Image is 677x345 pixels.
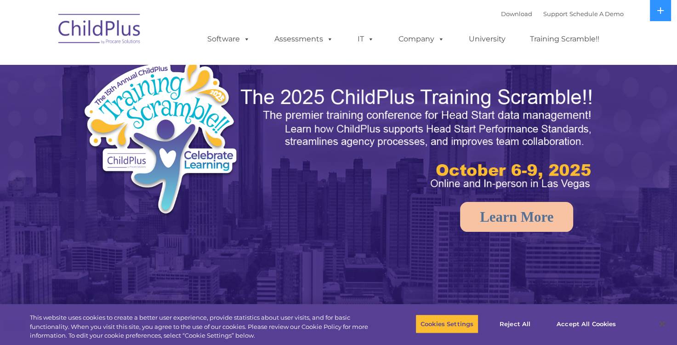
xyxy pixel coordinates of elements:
a: University [460,30,515,48]
a: Download [501,10,532,17]
button: Close [652,314,672,334]
a: Learn More [460,202,573,232]
font: | [501,10,624,17]
a: Company [389,30,454,48]
button: Cookies Settings [415,314,478,333]
a: Assessments [265,30,342,48]
button: Accept All Cookies [552,314,621,333]
a: Schedule A Demo [569,10,624,17]
button: Reject All [486,314,544,333]
a: Training Scramble!! [521,30,609,48]
a: Software [198,30,259,48]
span: Last name [128,61,156,68]
a: IT [348,30,383,48]
a: Support [543,10,568,17]
span: Phone number [128,98,167,105]
img: ChildPlus by Procare Solutions [54,7,146,53]
div: This website uses cookies to create a better user experience, provide statistics about user visit... [30,313,372,340]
